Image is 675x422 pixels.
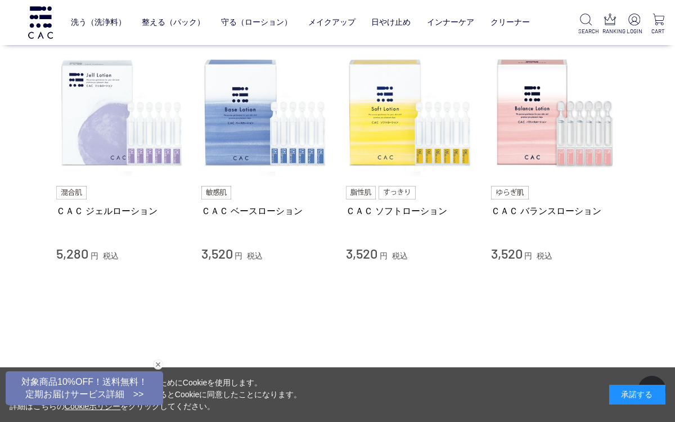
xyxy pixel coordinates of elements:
[392,251,408,260] span: 税込
[427,9,474,35] a: インナーケア
[346,186,376,199] img: 脂性肌
[491,49,619,177] img: ＣＡＣ バランスローション
[71,9,126,35] a: 洗う（洗浄料）
[26,6,55,38] img: logo
[627,14,642,35] a: LOGIN
[56,205,184,217] a: ＣＡＣ ジェルローション
[491,205,619,217] a: ＣＡＣ バランスローション
[346,245,377,261] span: 3,520
[56,245,88,261] span: 5,280
[56,49,184,177] img: ＣＡＣ ジェルローション
[346,205,474,217] a: ＣＡＣ ソフトローション
[627,27,642,35] p: LOGIN
[609,385,665,405] div: 承諾する
[221,9,292,35] a: 守る（ローション）
[247,251,263,260] span: 税込
[537,251,552,260] span: 税込
[235,251,242,260] span: 円
[651,27,666,35] p: CART
[602,14,618,35] a: RANKING
[602,27,618,35] p: RANKING
[201,245,233,261] span: 3,520
[56,186,87,199] img: 混合肌
[578,27,593,35] p: SEARCH
[201,205,330,217] a: ＣＡＣ ベースローション
[651,14,666,35] a: CART
[578,14,593,35] a: SEARCH
[490,9,530,35] a: クリーナー
[142,9,205,35] a: 整える（パック）
[524,251,532,260] span: 円
[201,186,232,199] img: 敏感肌
[201,49,330,177] img: ＣＡＣ ベースローション
[103,251,119,260] span: 税込
[379,186,416,199] img: すっきり
[346,49,474,177] img: ＣＡＣ ソフトローション
[380,251,388,260] span: 円
[371,9,411,35] a: 日やけ止め
[491,186,529,199] img: ゆらぎ肌
[91,251,98,260] span: 円
[491,245,523,261] span: 3,520
[308,9,355,35] a: メイクアップ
